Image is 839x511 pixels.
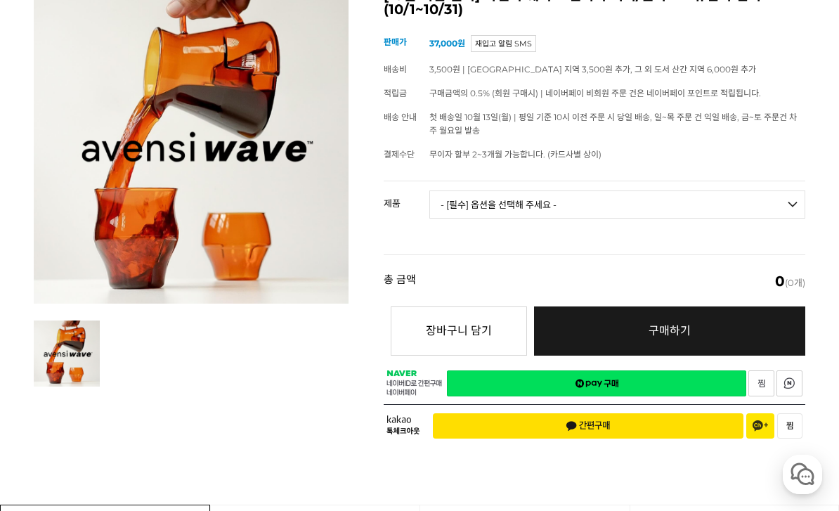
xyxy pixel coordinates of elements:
[534,306,805,356] a: 구매하기
[217,415,234,427] span: 설정
[566,420,611,432] span: 간편구매
[384,37,407,47] span: 판매가
[384,181,429,214] th: 제품
[429,88,761,98] span: 구매금액의 0.5% (회원 구매시) | 네이버페이 비회원 주문 건은 네이버페이 포인트로 적립됩니다.
[384,112,417,122] span: 배송 안내
[429,64,756,75] span: 3,500원 | [GEOGRAPHIC_DATA] 지역 3,500원 추가, 그 외 도서 산간 지역 6,000원 추가
[753,420,768,432] span: 채널 추가
[384,274,416,288] strong: 총 금액
[775,273,785,290] em: 0
[433,413,743,439] button: 간편구매
[748,370,774,396] a: 새창
[391,306,527,356] button: 장바구니 담기
[746,413,774,439] button: 채널 추가
[649,324,691,337] span: 구매하기
[129,416,145,427] span: 대화
[93,394,181,429] a: 대화
[4,394,93,429] a: 홈
[386,415,422,436] span: 카카오 톡체크아웃
[429,112,797,136] span: 첫 배송일 10월 13일(월) | 평일 기준 10시 이전 주문 시 당일 배송, 일~목 주문 건 익일 배송, 금~토 주문건 차주 월요일 발송
[384,88,407,98] span: 적립금
[384,64,407,75] span: 배송비
[775,274,805,288] span: (0개)
[777,413,802,439] button: 찜
[44,415,53,427] span: 홈
[384,149,415,160] span: 결제수단
[447,370,746,396] a: 새창
[776,370,802,396] a: 새창
[429,38,465,48] strong: 37,000원
[429,149,601,160] span: 무이자 할부 2~3개월 가능합니다. (카드사별 상이)
[181,394,270,429] a: 설정
[786,421,793,431] span: 찜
